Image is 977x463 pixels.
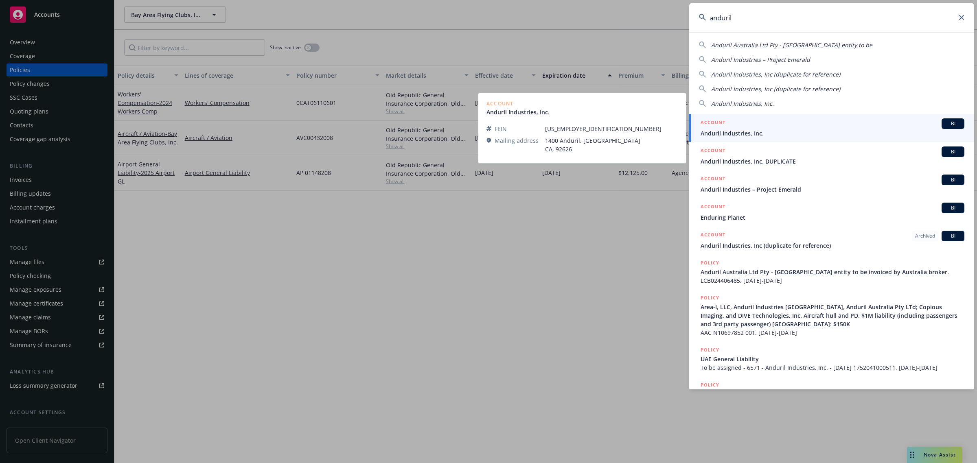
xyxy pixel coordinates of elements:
[711,70,840,78] span: Anduril Industries, Inc (duplicate for reference)
[711,41,872,49] span: Anduril Australia Ltd Pty - [GEOGRAPHIC_DATA] entity to be
[701,328,964,337] span: AAC N10697852 001, [DATE]-[DATE]
[701,303,964,328] span: Area-I, LLC, Anduril Industries [GEOGRAPHIC_DATA], Anduril Australia Pty LTd; Copious Imaging, an...
[701,203,725,212] h5: ACCOUNT
[945,204,961,212] span: BI
[711,100,774,107] span: Anduril Industries, Inc.
[701,157,964,166] span: Anduril Industries, Inc. DUPLICATE
[701,175,725,184] h5: ACCOUNT
[701,294,719,302] h5: POLICY
[701,381,719,389] h5: POLICY
[915,232,935,240] span: Archived
[701,129,964,138] span: Anduril Industries, Inc.
[689,198,974,226] a: ACCOUNTBIEnduring Planet
[701,363,964,372] span: To be assigned - 6571 - Anduril Industries, Inc. - [DATE] 1752041000511, [DATE]-[DATE]
[945,148,961,155] span: BI
[701,185,964,194] span: Anduril Industries – Project Emerald
[711,56,810,63] span: Anduril Industries – Project Emerald
[689,226,974,254] a: ACCOUNTArchivedBIAnduril Industries, Inc (duplicate for reference)
[945,120,961,127] span: BI
[701,241,964,250] span: Anduril Industries, Inc (duplicate for reference)
[689,170,974,198] a: ACCOUNTBIAnduril Industries – Project Emerald
[945,176,961,183] span: BI
[945,232,961,240] span: BI
[711,85,840,93] span: Anduril Industries, Inc (duplicate for reference)
[701,118,725,128] h5: ACCOUNT
[689,289,974,341] a: POLICYArea-I, LLC, Anduril Industries [GEOGRAPHIC_DATA], Anduril Australia Pty LTd; Copious Imagi...
[689,142,974,170] a: ACCOUNTBIAnduril Industries, Inc. DUPLICATE
[689,341,974,376] a: POLICYUAE General LiabilityTo be assigned - 6571 - Anduril Industries, Inc. - [DATE] 175204100051...
[701,355,964,363] span: UAE General Liability
[701,213,964,222] span: Enduring Planet
[701,231,725,240] h5: ACCOUNT
[689,3,974,32] input: Search...
[689,114,974,142] a: ACCOUNTBIAnduril Industries, Inc.
[701,259,719,267] h5: POLICY
[689,376,974,411] a: POLICY
[701,346,719,354] h5: POLICY
[701,146,725,156] h5: ACCOUNT
[689,254,974,289] a: POLICYAnduril Australia Ltd Pty - [GEOGRAPHIC_DATA] entity to be invoiced by Australia broker.LCB...
[701,276,964,285] span: LCB024406485, [DATE]-[DATE]
[701,268,964,276] span: Anduril Australia Ltd Pty - [GEOGRAPHIC_DATA] entity to be invoiced by Australia broker.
